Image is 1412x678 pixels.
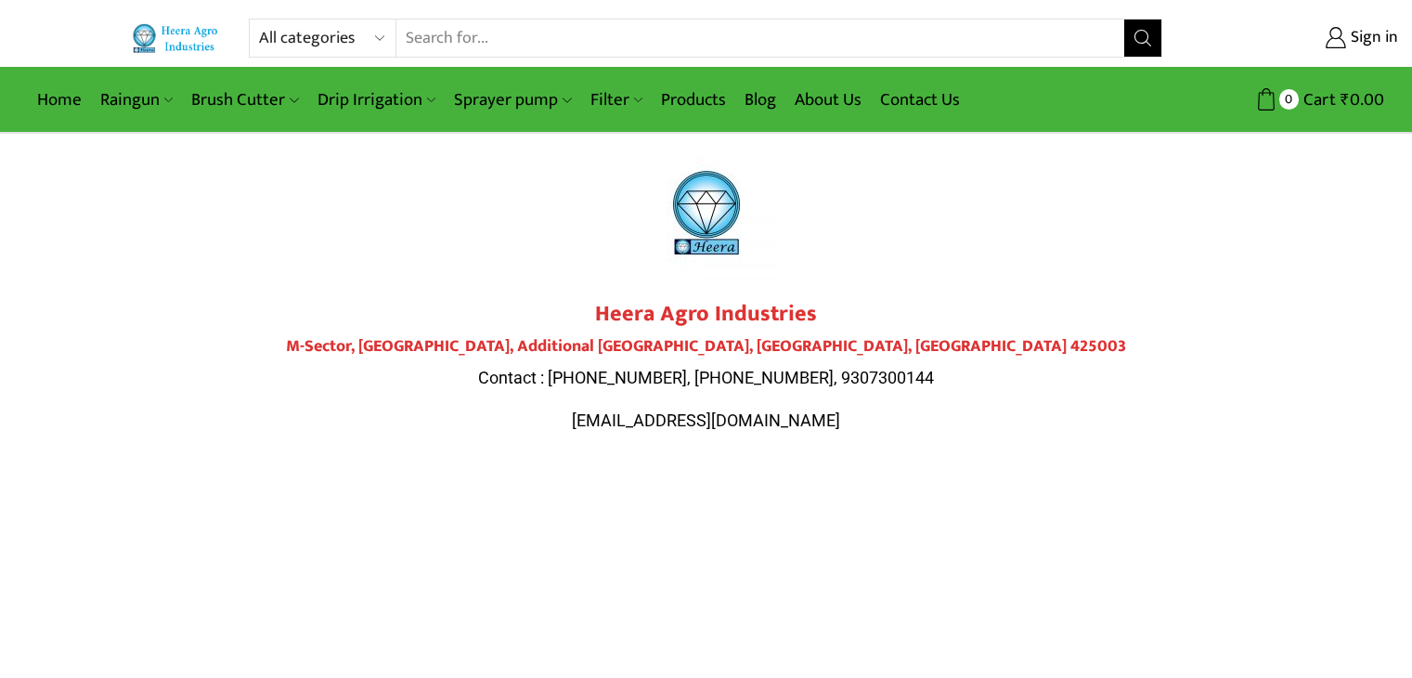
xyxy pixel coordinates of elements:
[445,78,580,122] a: Sprayer pump
[187,337,1226,358] h4: M-Sector, [GEOGRAPHIC_DATA], Additional [GEOGRAPHIC_DATA], [GEOGRAPHIC_DATA], [GEOGRAPHIC_DATA] 4...
[1124,20,1161,57] button: Search button
[871,78,969,122] a: Contact Us
[572,411,840,430] span: [EMAIL_ADDRESS][DOMAIN_NAME]
[28,78,91,122] a: Home
[1346,26,1398,50] span: Sign in
[1279,89,1299,109] span: 0
[91,78,182,122] a: Raingun
[652,78,735,122] a: Products
[637,143,776,282] img: heera-logo-1000
[478,368,934,387] span: Contact : [PHONE_NUMBER], [PHONE_NUMBER], 9307300144
[735,78,785,122] a: Blog
[1190,21,1398,55] a: Sign in
[581,78,652,122] a: Filter
[1341,85,1350,114] span: ₹
[785,78,871,122] a: About Us
[396,20,1125,57] input: Search for...
[308,78,445,122] a: Drip Irrigation
[595,295,817,332] strong: Heera Agro Industries
[182,78,307,122] a: Brush Cutter
[1299,87,1336,112] span: Cart
[1181,83,1384,117] a: 0 Cart ₹0.00
[1341,85,1384,114] bdi: 0.00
